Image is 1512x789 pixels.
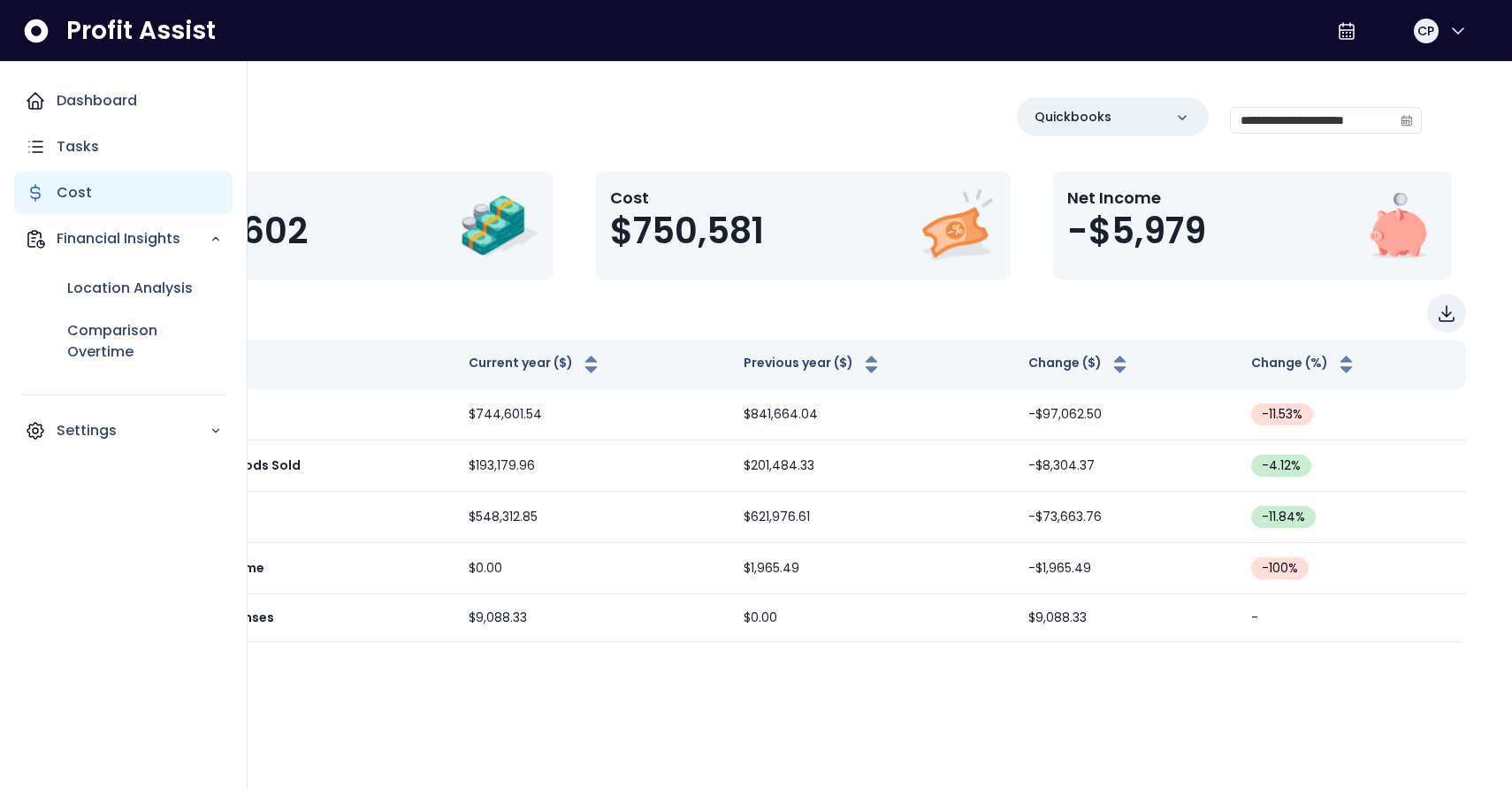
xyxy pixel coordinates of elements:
[1014,492,1237,543] td: -$73,663.76
[454,389,730,440] td: $744,601.54
[469,354,602,375] button: Current year ($)
[1417,22,1434,40] span: CP
[1358,186,1438,265] img: Net Income
[57,182,92,203] p: Cost
[57,228,210,249] p: Financial Insights
[1262,456,1301,475] span: -4.12 %
[1251,354,1357,375] button: Change (%)
[1401,114,1413,126] svg: calendar
[729,389,1014,440] td: $841,664.04
[460,186,539,265] img: Revenue
[1014,440,1237,492] td: -$8,304.37
[66,15,216,47] span: Profit Assist
[744,354,882,375] button: Previous year ($)
[1262,405,1302,424] span: -11.53 %
[610,210,764,252] span: $750,581
[454,440,730,492] td: $193,179.96
[1262,559,1298,578] span: -100 %
[917,186,997,265] img: Cost
[1237,594,1466,642] td: -
[67,320,222,363] p: Comparison Overtime
[57,90,137,111] p: Dashboard
[1427,294,1466,333] button: Download
[57,420,210,441] p: Settings
[1067,210,1206,252] span: -$5,979
[57,136,99,157] p: Tasks
[1035,108,1111,126] p: Quickbooks
[729,543,1014,594] td: $1,965.49
[610,186,764,210] p: Cost
[454,543,730,594] td: $0.00
[454,594,730,642] td: $9,088.33
[729,594,1014,642] td: $0.00
[1262,508,1305,526] span: -11.84 %
[729,440,1014,492] td: $201,484.33
[1028,354,1131,375] button: Change ($)
[67,278,193,299] p: Location Analysis
[729,492,1014,543] td: $621,976.61
[454,492,730,543] td: $548,312.85
[1014,543,1237,594] td: -$1,965.49
[1067,186,1206,210] p: Net Income
[1014,594,1237,642] td: $9,088.33
[1014,389,1237,440] td: -$97,062.50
